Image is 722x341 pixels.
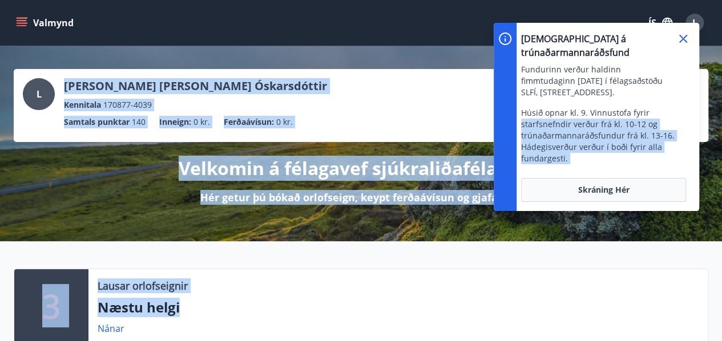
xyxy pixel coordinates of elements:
p: Lausar orlofseignir [98,278,188,293]
button: Skráning hér [521,178,686,202]
p: Næstu helgi [98,298,699,317]
p: Kennitala [64,99,101,111]
p: Húsið opnar kl. 9. Vinnustofa fyrir starfsnefndir verður frá kl. 10-12 og trúnaðarmannaráðsfundur... [521,107,676,164]
p: 3 [42,284,60,327]
p: [DEMOGRAPHIC_DATA] á trúnaðarmannaráðsfund [521,32,676,59]
span: 170877-4039 [103,99,152,111]
button: menu [14,13,78,33]
p: Ferðaávísun : [224,116,274,128]
span: L [692,17,697,29]
button: L [681,9,708,36]
span: 140 [132,116,146,128]
span: L [37,88,42,100]
button: ÍS [642,13,679,33]
a: Nánar [98,322,124,335]
span: Skráning hér [578,184,629,196]
span: 0 kr. [193,116,210,128]
p: [PERSON_NAME] [PERSON_NAME] Óskarsdóttir [64,78,327,94]
p: Velkomin á félagavef sjúkraliðafélagsins [179,156,543,181]
p: Hér getur þú bókað orlofseign, keypt ferðaávísun og gjafabréf. [200,190,522,205]
span: 0 kr. [276,116,293,128]
p: Inneign : [159,116,191,128]
p: Fundurinn verður haldinn fimmtudaginn [DATE] í félagsaðstöðu SLFÍ, [STREET_ADDRESS]. [521,64,676,98]
p: Samtals punktar [64,116,130,128]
